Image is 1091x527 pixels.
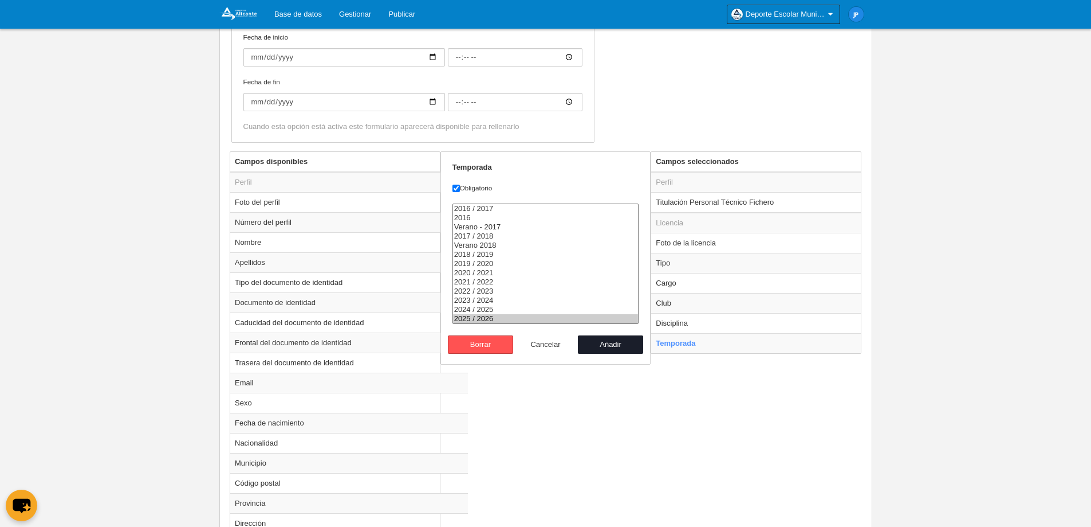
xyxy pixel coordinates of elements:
td: Email [230,373,468,393]
td: Número del perfil [230,212,468,232]
td: Foto de la licencia [651,233,861,253]
td: Documento de identidad [230,292,468,313]
td: Sexo [230,393,468,413]
a: Deporte Escolar Municipal de [GEOGRAPHIC_DATA] [727,5,840,24]
input: Fecha de fin [243,93,445,111]
td: Código postal [230,473,468,493]
td: Municipio [230,453,468,473]
td: Club [651,293,861,313]
label: Fecha de inicio [243,32,582,67]
td: Titulación Personal Técnico Fichero [651,192,861,213]
td: Caducidad del documento de identidad [230,313,468,333]
option: 2018 / 2019 [453,250,639,259]
option: 2019 / 2020 [453,259,639,268]
input: Fecha de inicio [243,48,445,67]
strong: Temporada [452,163,492,171]
td: Apellidos [230,252,468,272]
img: c2l6ZT0zMHgzMCZmcz05JnRleHQ9SlAmYmc9MWU4OGU1.png [849,7,864,22]
td: Perfil [651,172,861,193]
button: Cancelar [513,335,578,354]
td: Nacionalidad [230,433,468,453]
option: 2022 / 2023 [453,287,639,296]
label: Obligatorio [452,183,639,193]
td: Licencia [651,213,861,233]
option: Verano 2018 [453,241,639,250]
span: Deporte Escolar Municipal de [GEOGRAPHIC_DATA] [746,9,826,20]
input: Obligatorio [452,185,460,192]
option: 2017 / 2018 [453,232,639,241]
img: Deporte Escolar Municipal de Alicante [219,7,257,21]
td: Fecha de nacimiento [230,413,468,433]
option: 2016 [453,213,639,222]
option: 2025 / 2026 [453,314,639,323]
img: OawjjgO45JmU.30x30.jpg [731,9,743,20]
button: chat-button [6,490,37,521]
td: Cargo [651,273,861,293]
td: Trasera del documento de identidad [230,353,468,373]
td: Provincia [230,493,468,513]
input: Fecha de fin [448,93,582,111]
td: Disciplina [651,313,861,333]
option: 2024 / 2025 [453,305,639,314]
div: Cuando esta opción está activa este formulario aparecerá disponible para rellenarlo [243,122,582,132]
button: Añadir [578,335,643,354]
td: Perfil [230,172,468,193]
input: Fecha de inicio [448,48,582,67]
td: Tipo del documento de identidad [230,272,468,292]
button: Borrar [448,335,513,354]
th: Campos seleccionados [651,152,861,172]
td: Temporada [651,333,861,353]
td: Frontal del documento de identidad [230,333,468,353]
label: Fecha de fin [243,77,582,111]
th: Campos disponibles [230,152,468,172]
option: 2023 / 2024 [453,296,639,305]
option: 2020 / 2021 [453,268,639,278]
td: Nombre [230,232,468,252]
option: Verano - 2017 [453,222,639,232]
td: Foto del perfil [230,192,468,212]
td: Tipo [651,253,861,273]
option: 2021 / 2022 [453,278,639,287]
option: 2016 / 2017 [453,204,639,213]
